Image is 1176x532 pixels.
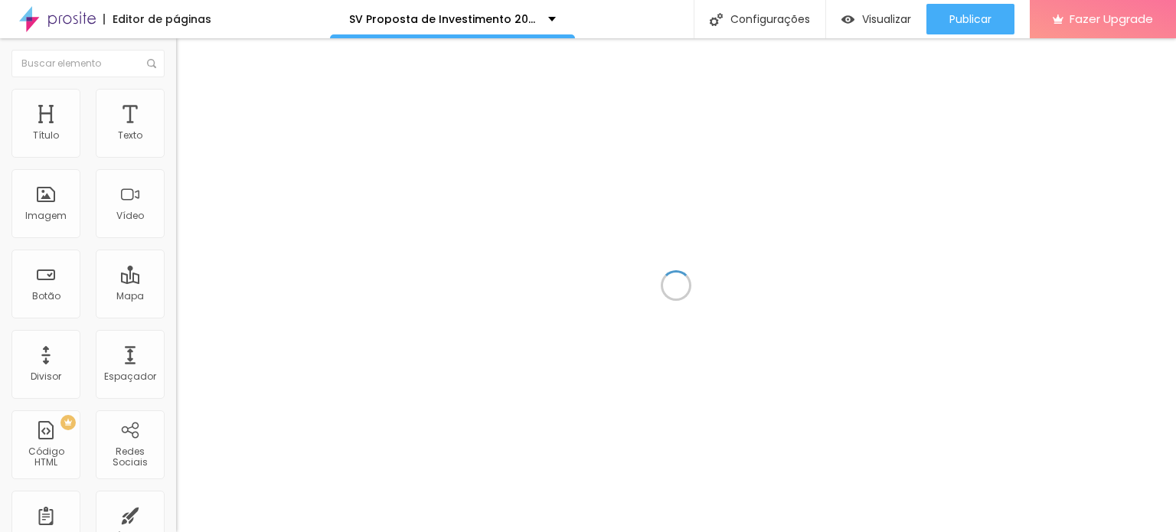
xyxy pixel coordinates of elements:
div: Texto [118,130,142,141]
span: Fazer Upgrade [1070,12,1153,25]
button: Publicar [926,4,1014,34]
span: Visualizar [862,13,911,25]
div: Mapa [116,291,144,302]
div: Redes Sociais [100,446,160,468]
input: Buscar elemento [11,50,165,77]
div: Código HTML [15,446,76,468]
div: Espaçador [104,371,156,382]
div: Título [33,130,59,141]
p: SV Proposta de Investimento 2025 [349,14,537,24]
span: Publicar [949,13,991,25]
div: Vídeo [116,211,144,221]
img: Icone [710,13,723,26]
div: Imagem [25,211,67,221]
img: Icone [147,59,156,68]
img: view-1.svg [841,13,854,26]
div: Botão [32,291,60,302]
div: Editor de páginas [103,14,211,24]
button: Visualizar [826,4,926,34]
div: Divisor [31,371,61,382]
